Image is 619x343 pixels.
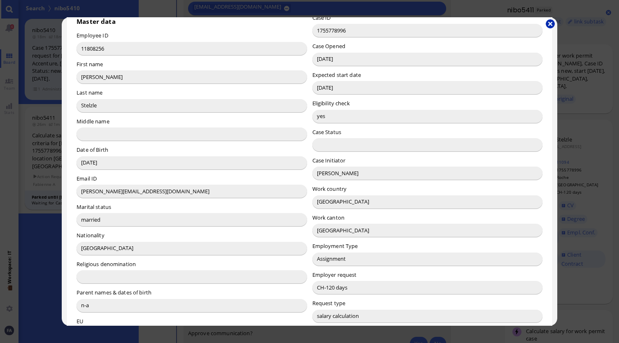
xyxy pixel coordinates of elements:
label: Case Initiator [312,157,346,164]
label: Date of Birth [77,146,108,153]
label: EU [77,318,83,325]
label: Parent names & dates of birth [77,289,151,296]
label: Case Opened [312,42,345,50]
label: Employee ID [77,32,108,39]
li: Applicant lacks university degree - has vocational qualification (Fachinformatiker Systemintegrat... [23,114,250,133]
label: Request type [312,299,346,307]
h3: Master data [77,17,307,25]
label: Employment Type [312,242,358,250]
label: First name [77,60,103,68]
strong: 7880 CHF [76,58,102,65]
label: Expected start date [312,71,361,79]
label: Last name [77,89,102,96]
label: Marital status [77,203,111,211]
label: Middle name [77,118,109,125]
label: Case ID [312,14,331,21]
label: Employer request [312,271,357,278]
label: Work canton [312,214,344,221]
strong: Important warnings [7,139,60,146]
li: Missing completed Deployment Plan for [GEOGRAPHIC_DATA]-Stadt [GEOGRAPHIC_DATA] (empty template s... [23,96,250,114]
label: Work country [312,185,347,192]
label: Case Status [312,128,341,136]
body: Rich Text Area. Press ALT-0 for help. [7,8,250,237]
label: Eligibility check [312,100,350,107]
label: Email ID [77,175,97,182]
label: Religious denomination [77,260,136,268]
p: The p25 monthly salary for 40.0 hours per week in [GEOGRAPHIC_DATA] ([GEOGRAPHIC_DATA]) is (SECO). [7,47,250,66]
strong: Heads-up: [7,73,35,79]
strong: Critical issues [7,82,46,88]
p: I hope this message finds you well. I'm writing to let you know that your requested salary calcul... [7,23,250,42]
label: Nationality [77,232,104,239]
